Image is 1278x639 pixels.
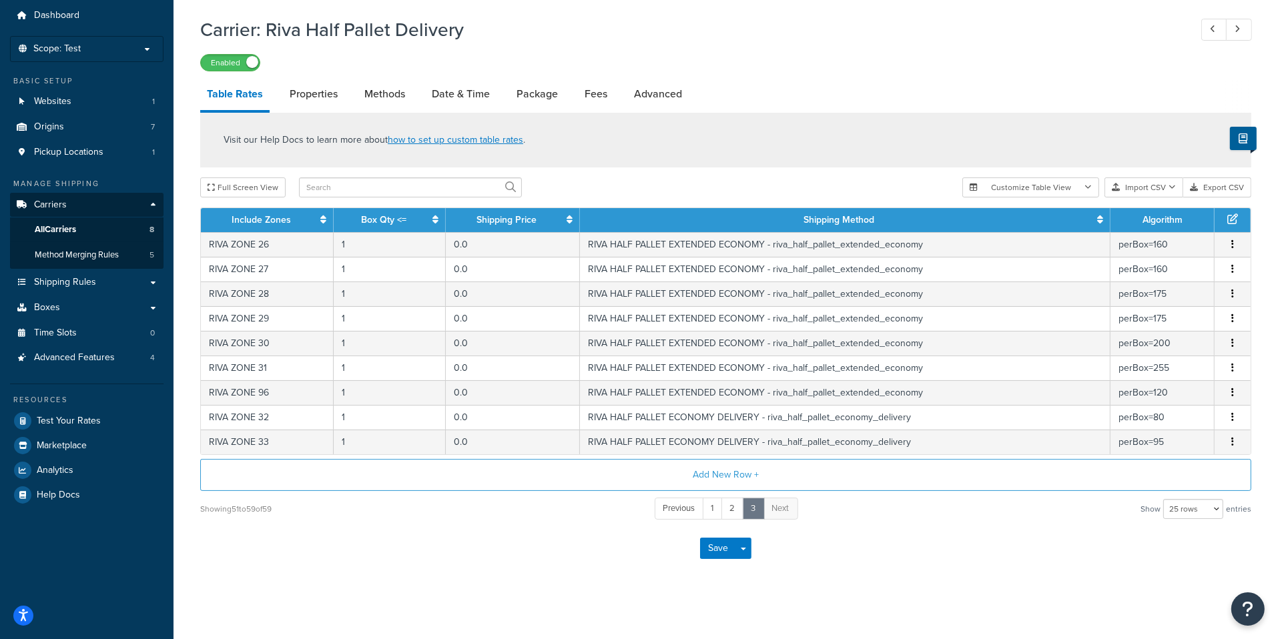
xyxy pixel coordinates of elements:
a: Shipping Rules [10,270,164,295]
td: perBox=95 [1110,430,1215,454]
a: Carriers [10,193,164,217]
a: Test Your Rates [10,409,164,433]
td: RIVA HALF PALLET EXTENDED ECONOMY - riva_half_pallet_extended_economy [580,331,1111,356]
span: Scope: Test [33,43,81,55]
td: perBox=175 [1110,306,1215,331]
td: perBox=175 [1110,281,1215,306]
td: perBox=120 [1110,380,1215,405]
td: RIVA ZONE 32 [201,405,334,430]
td: perBox=80 [1110,405,1215,430]
td: 1 [334,257,446,281]
a: Marketplace [10,434,164,458]
td: RIVA HALF PALLET EXTENDED ECONOMY - riva_half_pallet_extended_economy [580,306,1111,331]
div: Showing 51 to 59 of 59 [200,500,272,518]
td: perBox=160 [1110,257,1215,281]
span: 5 [149,249,154,261]
input: Search [299,177,522,197]
span: Marketplace [37,440,87,452]
td: 1 [334,232,446,257]
td: 1 [334,281,446,306]
a: Include Zones [232,213,291,227]
button: Save [700,538,736,559]
td: perBox=160 [1110,232,1215,257]
span: 7 [151,121,155,133]
td: RIVA HALF PALLET EXTENDED ECONOMY - riva_half_pallet_extended_economy [580,380,1111,405]
div: Basic Setup [10,75,164,87]
a: Origins7 [10,115,164,139]
li: Websites [10,89,164,114]
a: Websites1 [10,89,164,114]
li: Origins [10,115,164,139]
a: Time Slots0 [10,321,164,346]
button: Add New Row + [200,459,1251,491]
a: Fees [578,78,614,110]
span: 0 [150,328,155,339]
span: Show [1141,500,1161,518]
span: Dashboard [34,10,79,21]
a: Properties [283,78,344,110]
td: RIVA HALF PALLET EXTENDED ECONOMY - riva_half_pallet_extended_economy [580,356,1111,380]
li: Pickup Locations [10,140,164,165]
td: 1 [334,331,446,356]
li: Method Merging Rules [10,243,164,267]
li: Analytics [10,458,164,482]
td: 0.0 [446,430,580,454]
a: Next Record [1226,19,1252,41]
span: Analytics [37,465,73,476]
span: 8 [149,224,154,235]
a: Help Docs [10,483,164,507]
a: Dashboard [10,3,164,28]
a: Date & Time [425,78,497,110]
td: 1 [334,405,446,430]
td: 1 [334,306,446,331]
span: entries [1226,500,1251,518]
td: perBox=255 [1110,356,1215,380]
td: 0.0 [446,281,580,306]
td: RIVA HALF PALLET EXTENDED ECONOMY - riva_half_pallet_extended_economy [580,232,1111,257]
a: Boxes [10,295,164,320]
td: 1 [334,430,446,454]
h1: Carrier: Riva Half Pallet Delivery [200,17,1177,43]
button: Import CSV [1104,177,1183,197]
span: Origins [34,121,64,133]
button: Show Help Docs [1230,127,1257,150]
span: Boxes [34,302,60,313]
a: Advanced Features4 [10,346,164,370]
span: Next [772,502,789,514]
td: 0.0 [446,306,580,331]
td: RIVA ZONE 26 [201,232,334,257]
span: Method Merging Rules [35,249,119,261]
li: Time Slots [10,321,164,346]
a: Previous [655,498,704,520]
span: Help Docs [37,490,80,501]
div: Manage Shipping [10,178,164,189]
button: Full Screen View [200,177,286,197]
a: Methods [358,78,412,110]
td: RIVA ZONE 27 [201,257,334,281]
span: 1 [152,147,155,158]
li: Carriers [10,193,164,269]
button: Customize Table View [962,177,1099,197]
a: 3 [743,498,765,520]
a: Advanced [627,78,689,110]
a: 1 [703,498,723,520]
span: Time Slots [34,328,77,339]
a: AllCarriers8 [10,217,164,242]
span: Advanced Features [34,352,115,364]
td: RIVA ZONE 96 [201,380,334,405]
span: 4 [150,352,155,364]
a: 2 [721,498,744,520]
span: Websites [34,96,71,107]
td: RIVA HALF PALLET EXTENDED ECONOMY - riva_half_pallet_extended_economy [580,257,1111,281]
a: Shipping Price [476,213,537,227]
span: Shipping Rules [34,277,96,288]
td: RIVA ZONE 29 [201,306,334,331]
td: 1 [334,356,446,380]
td: RIVA ZONE 30 [201,331,334,356]
td: RIVA HALF PALLET ECONOMY DELIVERY - riva_half_pallet_economy_delivery [580,430,1111,454]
